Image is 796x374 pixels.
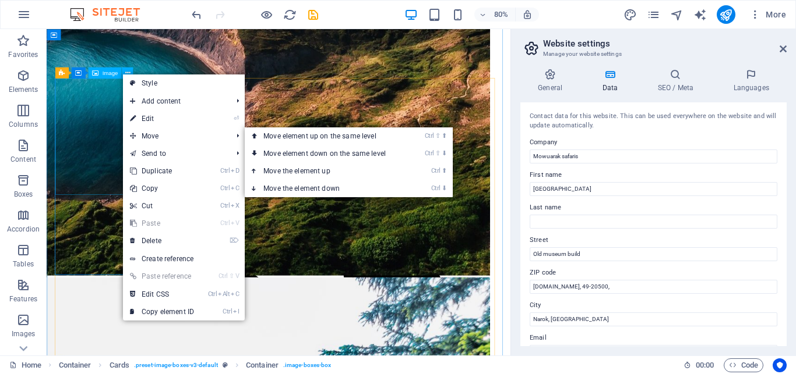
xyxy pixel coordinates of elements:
[684,358,714,372] h6: Session time
[530,298,777,312] label: City
[624,8,637,22] i: Design (Ctrl+Alt+Y)
[9,120,38,129] p: Columns
[67,8,154,22] img: Editor Logo
[435,132,441,140] i: ⇧
[530,136,777,149] label: Company
[624,8,637,22] button: design
[102,70,118,76] span: Image
[10,155,36,164] p: Content
[584,69,640,93] h4: Data
[716,69,787,93] h4: Languages
[7,225,40,234] p: Accordion
[223,362,228,368] i: This element is a customizable preset
[530,112,777,131] div: Contact data for this website. This can be used everywhere on the website and will update automat...
[231,167,239,174] i: D
[670,8,684,22] button: navigator
[218,290,230,298] i: Alt
[492,8,510,22] h6: 80%
[235,272,239,280] i: V
[220,167,230,174] i: Ctrl
[425,132,434,140] i: Ctrl
[9,294,37,304] p: Features
[283,8,297,22] i: Reload page
[431,184,441,192] i: Ctrl
[245,145,409,162] a: Ctrl⇧⬇Move element down on the same level
[717,5,735,24] button: publish
[123,74,245,92] a: Style
[749,9,786,20] span: More
[234,115,239,122] i: ⏎
[647,8,661,22] button: pages
[59,358,332,372] nav: breadcrumb
[123,286,201,303] a: CtrlAltCEdit CSS
[220,202,230,209] i: Ctrl
[123,92,227,110] span: Add content
[190,8,203,22] i: Undo: change_data (Ctrl+Z)
[530,331,777,345] label: Email
[283,8,297,22] button: reload
[9,85,38,94] p: Elements
[123,232,201,250] a: ⌦Delete
[530,201,777,215] label: Last name
[230,237,239,244] i: ⌦
[442,132,447,140] i: ⬆
[306,8,320,22] button: save
[59,358,91,372] span: Click to select. Double-click to edit
[704,361,706,369] span: :
[123,303,201,320] a: CtrlICopy element ID
[543,38,787,49] h2: Website settings
[123,215,201,232] a: CtrlVPaste
[246,358,279,372] span: Click to select. Double-click to edit
[233,308,239,315] i: I
[245,127,409,145] a: Ctrl⇧⬆Move element up on the same level
[229,272,234,280] i: ⇧
[231,219,239,227] i: V
[123,127,227,145] span: Move
[12,329,36,339] p: Images
[693,8,707,22] i: AI Writer
[640,69,716,93] h4: SEO / Meta
[442,167,447,174] i: ⬆
[245,180,409,197] a: Ctrl⬇Move the element down
[219,272,228,280] i: Ctrl
[283,358,332,372] span: . image-boxes-box
[530,266,777,280] label: ZIP code
[530,233,777,247] label: Street
[123,250,245,268] a: Create reference
[724,358,763,372] button: Code
[231,184,239,192] i: C
[231,290,239,298] i: C
[647,8,660,22] i: Pages (Ctrl+Alt+S)
[123,197,201,215] a: CtrlXCut
[442,184,447,192] i: ⬇
[693,8,707,22] button: text_generator
[696,358,714,372] span: 00 00
[543,49,763,59] h3: Manage your website settings
[729,358,758,372] span: Code
[134,358,218,372] span: . preset-image-boxes-v3-default
[123,110,201,127] a: ⏎Edit
[773,358,787,372] button: Usercentrics
[220,219,230,227] i: Ctrl
[9,358,41,372] a: Click to cancel selection. Double-click to open Pages
[530,168,777,182] label: First name
[435,149,441,157] i: ⇧
[14,190,33,199] p: Boxes
[245,162,409,180] a: Ctrl⬆Move the element up
[208,290,217,298] i: Ctrl
[8,50,38,59] p: Favorites
[520,69,584,93] h4: General
[745,5,791,24] button: More
[13,259,34,269] p: Tables
[220,184,230,192] i: Ctrl
[425,149,434,157] i: Ctrl
[123,268,201,285] a: Ctrl⇧VPaste reference
[307,8,320,22] i: Save (Ctrl+S)
[123,180,201,197] a: CtrlCCopy
[223,308,232,315] i: Ctrl
[123,145,227,162] a: Send to
[442,149,447,157] i: ⬇
[189,8,203,22] button: undo
[231,202,239,209] i: X
[431,167,441,174] i: Ctrl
